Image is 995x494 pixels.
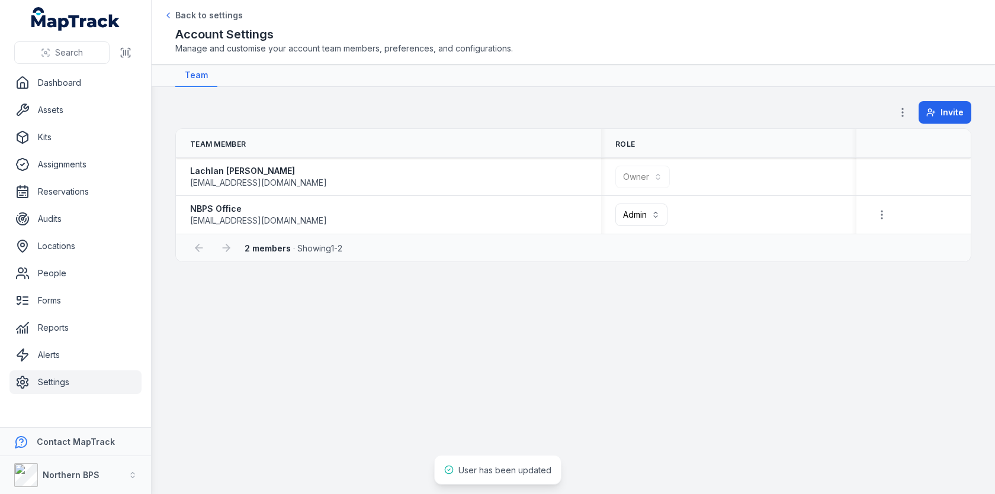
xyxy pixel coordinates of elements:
[245,243,291,253] strong: 2 members
[190,140,246,149] span: Team Member
[9,343,142,367] a: Alerts
[55,47,83,59] span: Search
[458,465,551,475] span: User has been updated
[9,71,142,95] a: Dashboard
[190,165,327,177] strong: Lachlan [PERSON_NAME]
[190,215,327,227] span: [EMAIL_ADDRESS][DOMAIN_NAME]
[43,470,99,480] strong: Northern BPS
[14,41,110,64] button: Search
[9,180,142,204] a: Reservations
[9,98,142,122] a: Assets
[9,153,142,176] a: Assignments
[163,9,243,21] a: Back to settings
[9,316,142,340] a: Reports
[31,7,120,31] a: MapTrack
[9,261,142,285] a: People
[190,203,327,215] strong: NBPS Office
[9,289,142,312] a: Forms
[919,101,971,124] button: Invite
[190,177,327,189] span: [EMAIL_ADDRESS][DOMAIN_NAME]
[615,140,635,149] span: Role
[37,437,115,447] strong: Contact MapTrack
[9,234,142,258] a: Locations
[245,243,342,253] span: · Showing 1 - 2
[175,26,971,43] h2: Account Settings
[941,106,964,118] span: Invite
[9,370,142,394] a: Settings
[9,207,142,231] a: Audits
[9,125,142,149] a: Kits
[175,9,243,21] span: Back to settings
[175,43,971,54] span: Manage and customise your account team members, preferences, and configurations.
[175,64,217,87] a: Team
[615,204,667,226] button: Admin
